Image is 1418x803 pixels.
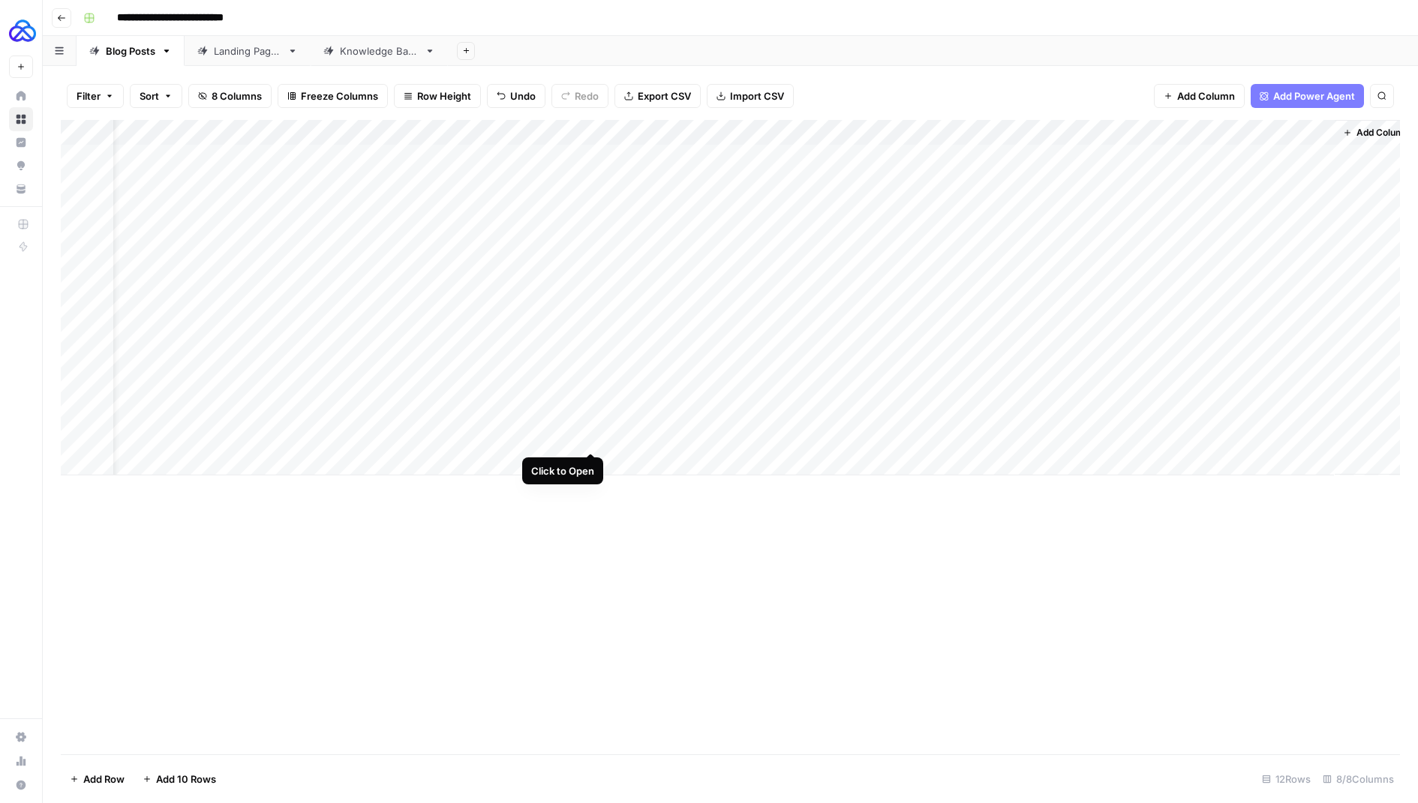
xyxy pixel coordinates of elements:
[77,36,185,66] a: Blog Posts
[134,767,225,791] button: Add 10 Rows
[130,84,182,108] button: Sort
[1337,123,1415,142] button: Add Column
[614,84,701,108] button: Export CSV
[1154,84,1245,108] button: Add Column
[9,773,33,797] button: Help + Support
[301,88,378,103] span: Freeze Columns
[9,130,33,154] a: Insights
[67,84,124,108] button: Filter
[487,84,545,108] button: Undo
[9,12,33,49] button: Workspace: AUQ
[1317,767,1400,791] div: 8/8 Columns
[730,88,784,103] span: Import CSV
[1256,767,1317,791] div: 12 Rows
[394,84,481,108] button: Row Height
[83,772,125,787] span: Add Row
[278,84,388,108] button: Freeze Columns
[212,88,262,103] span: 8 Columns
[61,767,134,791] button: Add Row
[9,725,33,749] a: Settings
[156,772,216,787] span: Add 10 Rows
[531,463,594,478] div: Click to Open
[9,84,33,108] a: Home
[9,17,36,44] img: AUQ Logo
[9,154,33,178] a: Opportunities
[77,88,101,103] span: Filter
[417,88,471,103] span: Row Height
[311,36,448,66] a: Knowledge Base
[1177,88,1235,103] span: Add Column
[575,88,599,103] span: Redo
[551,84,608,108] button: Redo
[1251,84,1364,108] button: Add Power Agent
[340,43,419,58] div: Knowledge Base
[214,43,281,58] div: Landing Pages
[1273,88,1355,103] span: Add Power Agent
[140,88,159,103] span: Sort
[1356,126,1409,139] span: Add Column
[9,107,33,131] a: Browse
[510,88,536,103] span: Undo
[707,84,794,108] button: Import CSV
[9,749,33,773] a: Usage
[185,36,311,66] a: Landing Pages
[106,43,155,58] div: Blog Posts
[9,177,33,201] a: Your Data
[188,84,272,108] button: 8 Columns
[638,88,691,103] span: Export CSV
